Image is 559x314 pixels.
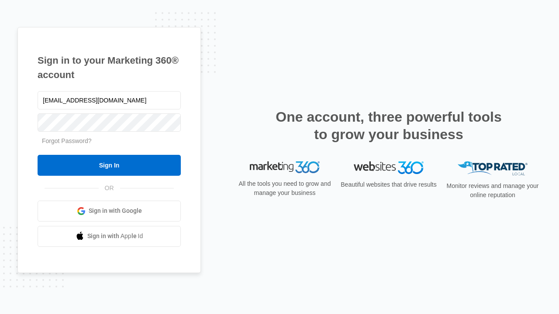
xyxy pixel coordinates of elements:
[273,108,504,143] h2: One account, three powerful tools to grow your business
[38,201,181,222] a: Sign in with Google
[38,155,181,176] input: Sign In
[458,161,528,176] img: Top Rated Local
[354,161,424,174] img: Websites 360
[236,179,334,198] p: All the tools you need to grow and manage your business
[444,181,542,200] p: Monitor reviews and manage your online reputation
[38,53,181,82] h1: Sign in to your Marketing 360® account
[42,137,92,144] a: Forgot Password?
[340,180,438,189] p: Beautiful websites that drive results
[99,184,120,193] span: OR
[89,206,142,215] span: Sign in with Google
[38,226,181,247] a: Sign in with Apple Id
[87,232,143,241] span: Sign in with Apple Id
[38,91,181,109] input: Email
[250,161,320,174] img: Marketing 360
